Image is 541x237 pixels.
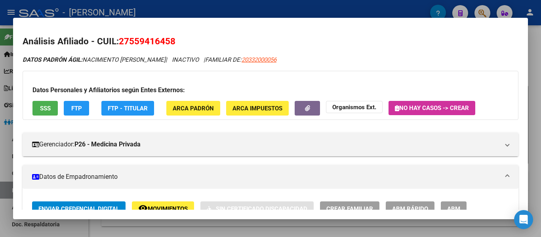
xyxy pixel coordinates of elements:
span: SSS [40,105,51,112]
button: No hay casos -> Crear [389,101,475,115]
span: 20332000056 [242,56,276,63]
button: Sin Certificado Discapacidad [200,201,314,216]
mat-expansion-panel-header: Datos de Empadronamiento [23,165,518,189]
span: ARCA Padrón [173,105,214,112]
span: No hay casos -> Crear [395,104,469,112]
mat-icon: remove_red_eye [138,203,148,213]
button: Enviar Credencial Digital [32,201,126,216]
button: SSS [32,101,58,116]
strong: Organismos Ext. [332,104,376,111]
mat-expansion-panel-header: Gerenciador:P26 - Medicina Privada [23,133,518,156]
button: FTP - Titular [101,101,154,116]
button: Crear Familiar [320,201,379,216]
span: Sin Certificado Discapacidad [216,205,307,212]
mat-panel-title: Gerenciador: [32,140,499,149]
i: | INACTIVO | [23,56,276,63]
button: Organismos Ext. [326,101,383,113]
span: 27559416458 [119,36,175,46]
button: Movimientos [132,201,194,216]
h3: Datos Personales y Afiliatorios según Entes Externos: [32,85,509,95]
span: ABM Rápido [392,205,428,212]
strong: DATOS PADRÓN ÁGIL: [23,56,82,63]
span: FTP - Titular [108,105,148,112]
span: NACIMIENTO [PERSON_NAME] [23,56,166,63]
span: Enviar Credencial Digital [38,205,119,212]
mat-panel-title: Datos de Empadronamiento [32,172,499,182]
span: FAMILIAR DE: [205,56,276,63]
span: ARCA Impuestos [232,105,282,112]
span: Crear Familiar [326,205,373,212]
div: Open Intercom Messenger [514,210,533,229]
span: FTP [71,105,82,112]
span: Movimientos [148,205,188,212]
span: ABM [447,205,460,212]
h2: Análisis Afiliado - CUIL: [23,35,518,48]
button: FTP [64,101,89,116]
strong: P26 - Medicina Privada [74,140,141,149]
button: ABM Rápido [386,201,434,216]
button: ARCA Impuestos [226,101,289,116]
button: ABM [441,201,467,216]
button: ARCA Padrón [166,101,220,116]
